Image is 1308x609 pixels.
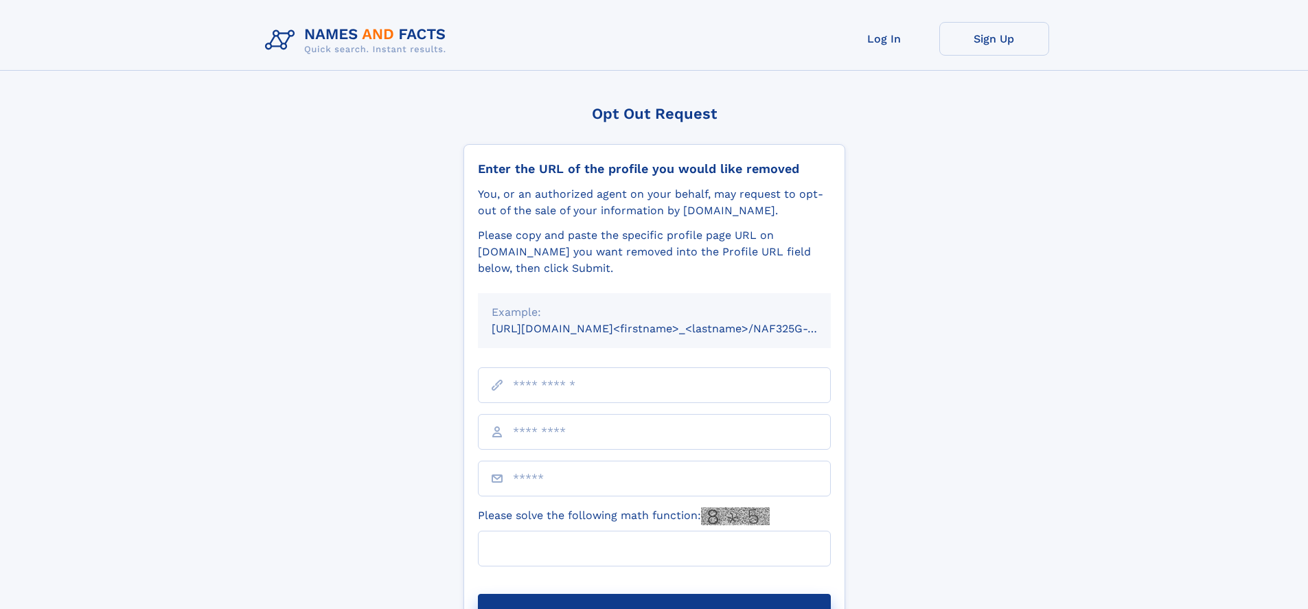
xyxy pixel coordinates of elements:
[478,507,770,525] label: Please solve the following math function:
[478,227,831,277] div: Please copy and paste the specific profile page URL on [DOMAIN_NAME] you want removed into the Pr...
[939,22,1049,56] a: Sign Up
[492,304,817,321] div: Example:
[463,105,845,122] div: Opt Out Request
[478,186,831,219] div: You, or an authorized agent on your behalf, may request to opt-out of the sale of your informatio...
[478,161,831,176] div: Enter the URL of the profile you would like removed
[492,322,857,335] small: [URL][DOMAIN_NAME]<firstname>_<lastname>/NAF325G-xxxxxxxx
[829,22,939,56] a: Log In
[260,22,457,59] img: Logo Names and Facts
